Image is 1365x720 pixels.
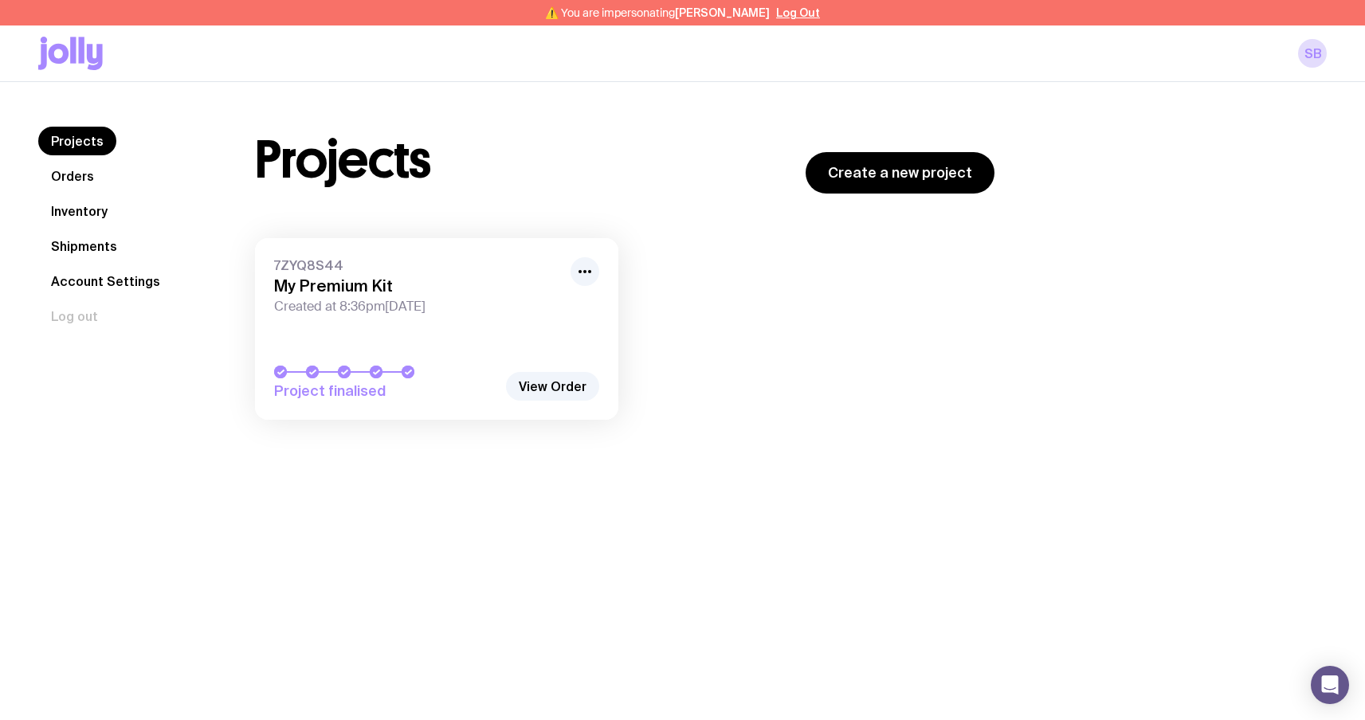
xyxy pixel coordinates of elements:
[506,372,599,401] a: View Order
[255,238,618,420] a: 7ZYQ8S44My Premium KitCreated at 8:36pm[DATE]Project finalised
[274,299,561,315] span: Created at 8:36pm[DATE]
[274,382,497,401] span: Project finalised
[255,135,431,186] h1: Projects
[675,6,770,19] span: [PERSON_NAME]
[38,302,111,331] button: Log out
[38,127,116,155] a: Projects
[274,276,561,295] h3: My Premium Kit
[1298,39,1327,68] a: sb
[806,152,994,194] a: Create a new project
[274,257,561,273] span: 7ZYQ8S44
[38,232,130,260] a: Shipments
[38,267,173,295] a: Account Settings
[545,6,770,19] span: ⚠️ You are impersonating
[38,162,107,190] a: Orders
[1311,666,1349,704] div: Open Intercom Messenger
[38,197,120,225] a: Inventory
[776,6,820,19] button: Log Out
